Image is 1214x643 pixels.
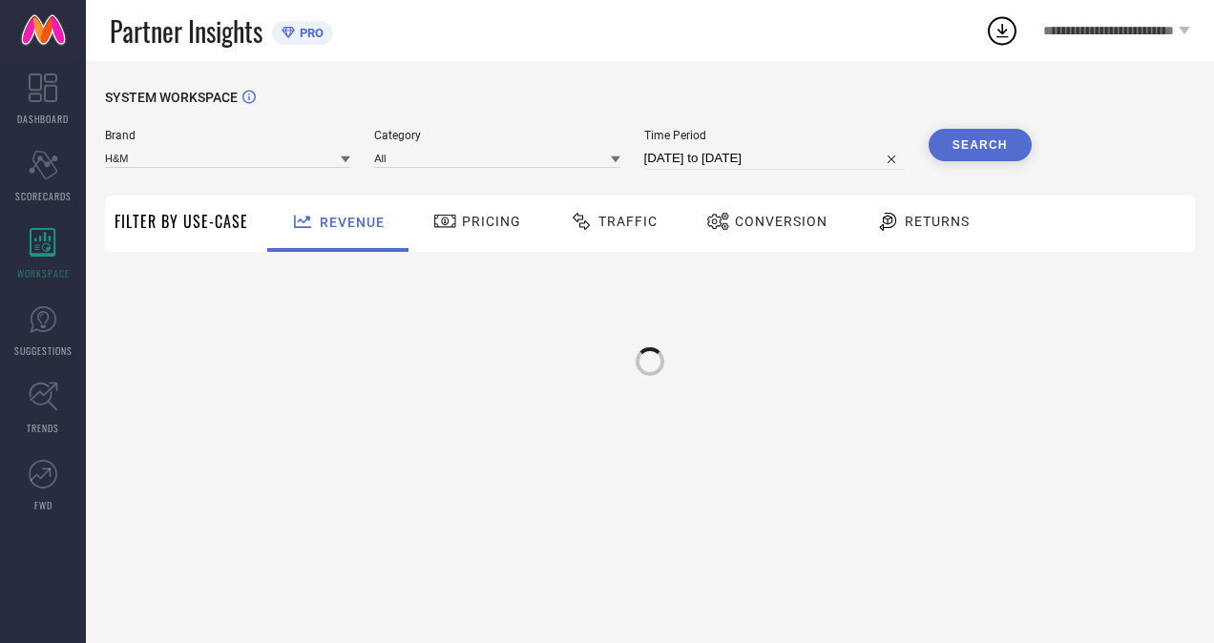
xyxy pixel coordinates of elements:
[374,129,619,142] span: Category
[14,343,73,358] span: SUGGESTIONS
[27,421,59,435] span: TRENDS
[17,112,69,126] span: DASHBOARD
[295,26,324,40] span: PRO
[644,147,905,170] input: Select time period
[644,129,905,142] span: Time Period
[462,214,521,229] span: Pricing
[34,498,52,512] span: FWD
[735,214,827,229] span: Conversion
[320,215,385,230] span: Revenue
[598,214,658,229] span: Traffic
[15,189,72,203] span: SCORECARDS
[105,129,350,142] span: Brand
[110,11,262,51] span: Partner Insights
[105,90,238,105] span: SYSTEM WORKSPACE
[115,210,248,233] span: Filter By Use-Case
[929,129,1032,161] button: Search
[17,266,70,280] span: WORKSPACE
[985,13,1019,48] div: Open download list
[905,214,970,229] span: Returns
